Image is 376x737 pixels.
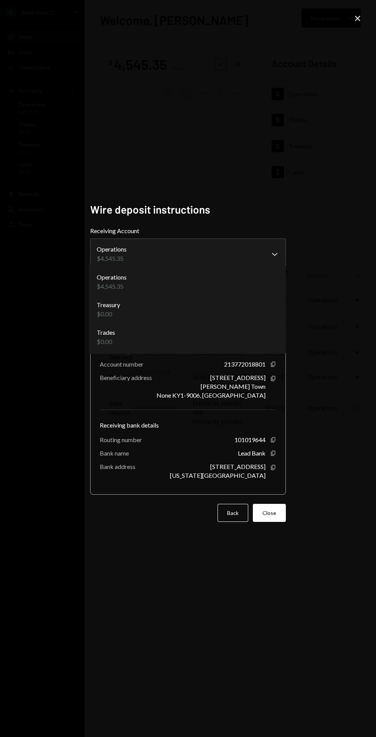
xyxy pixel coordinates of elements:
div: Treasury [97,300,120,309]
div: [US_STATE][GEOGRAPHIC_DATA] [170,472,266,479]
div: 213772018801 [224,360,266,368]
div: 101019644 [234,436,266,443]
button: Receiving Account [90,239,286,269]
button: Back [218,504,248,522]
div: Operations [97,273,127,282]
div: $4,545.35 [97,282,127,291]
button: Close [253,504,286,522]
div: $0.00 [97,309,120,319]
div: $0.00 [97,337,115,346]
div: Bank name [100,449,129,457]
div: [PERSON_NAME] Town [201,383,266,390]
div: Lead Bank [238,449,266,457]
div: Beneficiary address [100,374,152,381]
div: Receiving bank details [100,421,276,430]
label: Receiving Account [90,226,286,235]
div: None KY1-9006, [GEOGRAPHIC_DATA] [157,392,266,399]
h2: Wire deposit instructions [90,202,286,217]
div: Account number [100,360,143,368]
div: [STREET_ADDRESS] [210,374,266,381]
div: Routing number [100,436,142,443]
div: Bank address [100,463,135,470]
div: Trades [97,328,115,337]
div: [STREET_ADDRESS] [210,463,266,470]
